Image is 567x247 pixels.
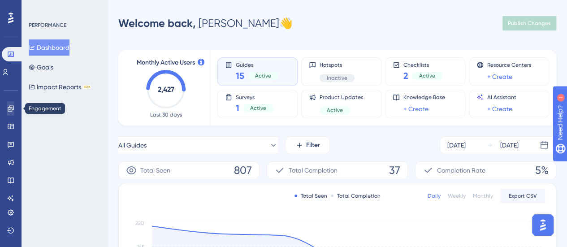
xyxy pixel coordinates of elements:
[29,59,53,75] button: Goals
[250,104,266,112] span: Active
[306,140,320,151] span: Filter
[327,74,347,82] span: Inactive
[118,16,293,30] div: [PERSON_NAME] 👋
[29,22,66,29] div: PERFORMANCE
[29,79,91,95] button: Impact ReportsBETA
[331,192,381,199] div: Total Completion
[62,4,65,12] div: 1
[403,61,442,68] span: Checklists
[83,85,91,89] div: BETA
[403,69,408,82] span: 2
[150,111,182,118] span: Last 30 days
[320,94,363,101] span: Product Updates
[500,140,519,151] div: [DATE]
[320,61,355,69] span: Hotspots
[137,57,195,68] span: Monthly Active Users
[285,136,330,154] button: Filter
[473,192,493,199] div: Monthly
[428,192,441,199] div: Daily
[535,163,549,178] span: 5%
[255,72,271,79] span: Active
[419,72,435,79] span: Active
[487,61,531,69] span: Resource Centers
[135,220,144,226] tspan: 220
[403,94,445,101] span: Knowledge Base
[389,163,400,178] span: 37
[236,102,239,114] span: 1
[500,189,545,203] button: Export CSV
[509,192,537,199] span: Export CSV
[403,104,428,114] a: + Create
[118,136,278,154] button: All Guides
[447,140,466,151] div: [DATE]
[437,165,485,176] span: Completion Rate
[487,71,512,82] a: + Create
[118,140,147,151] span: All Guides
[236,94,273,100] span: Surveys
[502,16,556,30] button: Publish Changes
[487,94,516,101] span: AI Assistant
[487,104,512,114] a: + Create
[529,212,556,238] iframe: UserGuiding AI Assistant Launcher
[236,69,244,82] span: 15
[21,2,56,13] span: Need Help?
[448,192,466,199] div: Weekly
[236,61,278,68] span: Guides
[158,85,174,94] text: 2,427
[118,17,196,30] span: Welcome back,
[508,20,551,27] span: Publish Changes
[289,165,338,176] span: Total Completion
[294,192,327,199] div: Total Seen
[140,165,170,176] span: Total Seen
[29,39,69,56] button: Dashboard
[327,107,343,114] span: Active
[234,163,252,178] span: 807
